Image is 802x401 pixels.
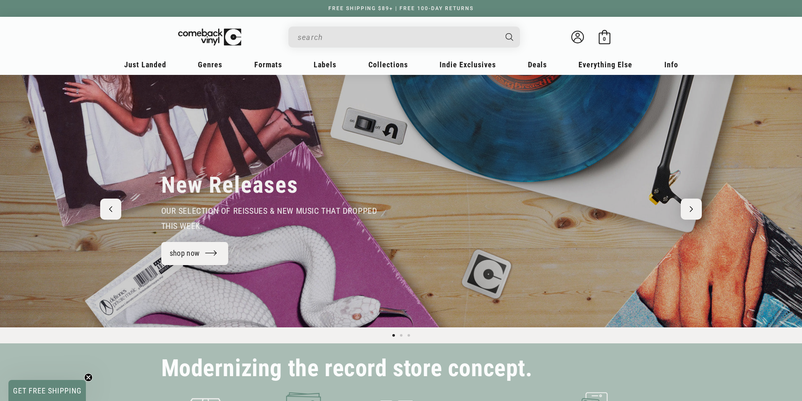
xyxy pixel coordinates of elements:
a: FREE SHIPPING $89+ | FREE 100-DAY RETURNS [320,5,482,11]
button: Next slide [681,199,702,220]
span: Everything Else [578,60,632,69]
button: Previous slide [100,199,121,220]
span: Formats [254,60,282,69]
h2: New Releases [161,171,298,199]
div: GET FREE SHIPPINGClose teaser [8,380,86,401]
h2: Modernizing the record store concept. [161,359,533,378]
button: Load slide 1 of 3 [390,332,397,339]
input: When autocomplete results are available use up and down arrows to review and enter to select [298,29,497,46]
button: Close teaser [84,373,93,382]
div: Search [288,27,520,48]
span: Collections [368,60,408,69]
span: Just Landed [124,60,166,69]
span: Genres [198,60,222,69]
a: shop now [161,242,229,265]
button: Search [498,27,521,48]
span: Deals [528,60,547,69]
span: GET FREE SHIPPING [13,386,82,395]
button: Load slide 2 of 3 [397,332,405,339]
button: Load slide 3 of 3 [405,332,413,339]
span: Labels [314,60,336,69]
span: Indie Exclusives [440,60,496,69]
span: 0 [603,36,606,42]
span: our selection of reissues & new music that dropped this week. [161,206,377,231]
span: Info [664,60,678,69]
